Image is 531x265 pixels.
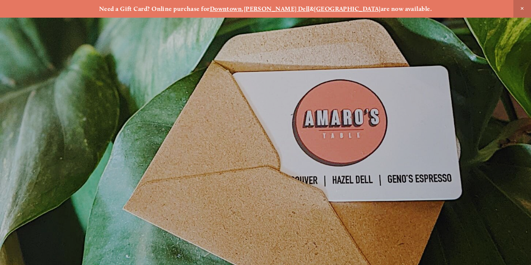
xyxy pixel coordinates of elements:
a: [PERSON_NAME] Dell [244,5,310,13]
strong: are now available. [381,5,432,13]
strong: Need a Gift Card? Online purchase for [99,5,210,13]
a: Downtown [210,5,242,13]
a: [GEOGRAPHIC_DATA] [314,5,381,13]
strong: , [242,5,243,13]
strong: & [310,5,314,13]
